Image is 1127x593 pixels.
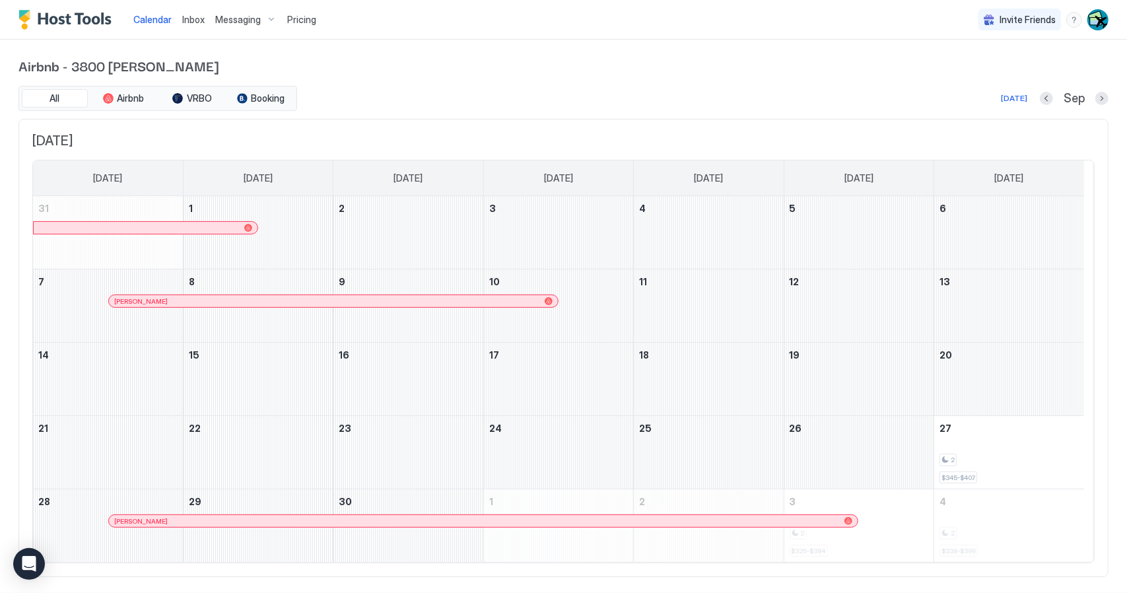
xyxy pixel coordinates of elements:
span: 20 [939,349,952,361]
div: menu [1066,12,1082,28]
span: 3 [790,496,796,507]
span: [DATE] [694,172,723,184]
a: September 3, 2025 [484,196,633,221]
span: 23 [339,423,351,434]
span: 15 [189,349,199,361]
td: September 2, 2025 [333,196,483,269]
td: September 21, 2025 [33,416,183,489]
span: 1 [489,496,493,507]
a: September 2, 2025 [333,196,483,221]
span: 31 [38,203,49,214]
td: September 27, 2025 [934,416,1084,489]
a: October 2, 2025 [634,489,783,514]
td: September 5, 2025 [784,196,934,269]
div: tab-group [18,86,297,111]
span: 19 [790,349,800,361]
a: September 23, 2025 [333,416,483,440]
a: September 18, 2025 [634,343,783,367]
span: [DATE] [244,172,273,184]
span: 24 [489,423,502,434]
td: September 9, 2025 [333,269,483,343]
span: Messaging [215,14,261,26]
a: September 7, 2025 [33,269,183,294]
div: [PERSON_NAME] [114,517,853,526]
button: [DATE] [999,90,1029,106]
span: 27 [939,423,951,434]
td: September 12, 2025 [784,269,934,343]
div: User profile [1087,9,1109,30]
span: 30 [339,496,352,507]
span: [DATE] [394,172,423,184]
a: October 4, 2025 [934,489,1084,514]
span: 11 [639,276,647,287]
a: September 14, 2025 [33,343,183,367]
span: 4 [939,496,946,507]
td: September 25, 2025 [634,416,784,489]
a: Host Tools Logo [18,10,118,30]
a: Sunday [80,160,135,196]
span: [PERSON_NAME] [114,517,168,526]
td: September 23, 2025 [333,416,483,489]
td: September 6, 2025 [934,196,1084,269]
a: September 20, 2025 [934,343,1084,367]
a: September 12, 2025 [784,269,934,294]
span: Booking [252,92,285,104]
div: [DATE] [1001,92,1027,104]
button: Airbnb [90,89,156,108]
a: September 29, 2025 [184,489,333,514]
button: Next month [1095,92,1109,105]
a: October 3, 2025 [784,489,934,514]
span: 25 [639,423,652,434]
td: September 14, 2025 [33,343,183,416]
a: Monday [230,160,286,196]
button: VRBO [159,89,225,108]
span: Airbnb [118,92,145,104]
a: September 21, 2025 [33,416,183,440]
span: Airbnb - 3800 [PERSON_NAME] [18,55,1109,75]
a: September 5, 2025 [784,196,934,221]
td: September 7, 2025 [33,269,183,343]
td: September 19, 2025 [784,343,934,416]
a: Thursday [681,160,736,196]
div: Open Intercom Messenger [13,548,45,580]
a: September 6, 2025 [934,196,1084,221]
span: 28 [38,496,50,507]
span: 1 [189,203,193,214]
a: September 28, 2025 [33,489,183,514]
span: 18 [639,349,649,361]
span: 22 [189,423,201,434]
a: September 24, 2025 [484,416,633,440]
a: Tuesday [381,160,436,196]
span: 3 [489,203,496,214]
td: September 26, 2025 [784,416,934,489]
td: August 31, 2025 [33,196,183,269]
span: 12 [790,276,800,287]
span: [DATE] [544,172,573,184]
td: September 24, 2025 [483,416,633,489]
td: October 2, 2025 [634,489,784,563]
td: September 17, 2025 [483,343,633,416]
td: September 30, 2025 [333,489,483,563]
span: 2 [639,496,645,507]
a: September 11, 2025 [634,269,783,294]
td: September 16, 2025 [333,343,483,416]
td: September 11, 2025 [634,269,784,343]
td: September 3, 2025 [483,196,633,269]
a: September 9, 2025 [333,269,483,294]
span: 9 [339,276,345,287]
a: September 17, 2025 [484,343,633,367]
a: Saturday [982,160,1037,196]
span: 6 [939,203,946,214]
a: September 8, 2025 [184,269,333,294]
span: Sep [1064,91,1085,106]
span: [DATE] [844,172,873,184]
td: September 4, 2025 [634,196,784,269]
span: 2 [339,203,345,214]
span: 5 [790,203,796,214]
span: 8 [189,276,195,287]
td: September 28, 2025 [33,489,183,563]
a: Wednesday [531,160,586,196]
td: September 8, 2025 [183,269,333,343]
a: August 31, 2025 [33,196,183,221]
span: 10 [489,276,500,287]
